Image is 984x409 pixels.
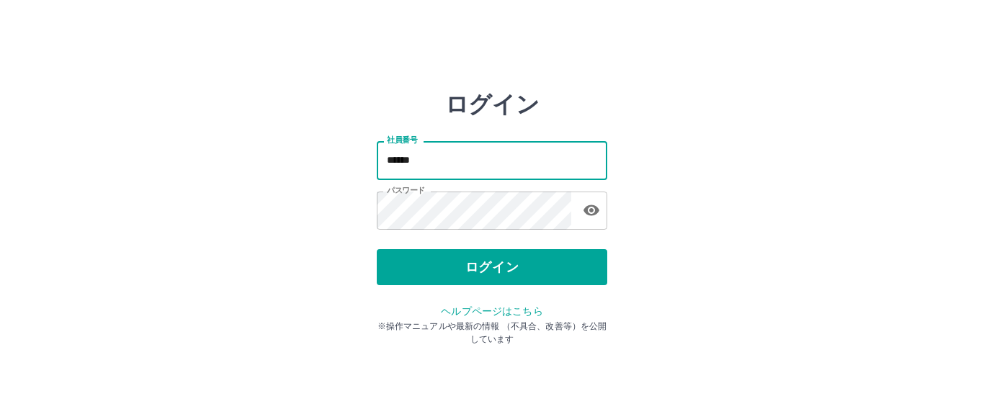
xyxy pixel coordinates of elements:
button: ログイン [377,249,607,285]
label: パスワード [387,185,425,196]
p: ※操作マニュアルや最新の情報 （不具合、改善等）を公開しています [377,320,607,346]
h2: ログイン [445,91,540,118]
label: 社員番号 [387,135,417,145]
a: ヘルプページはこちら [441,305,542,317]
